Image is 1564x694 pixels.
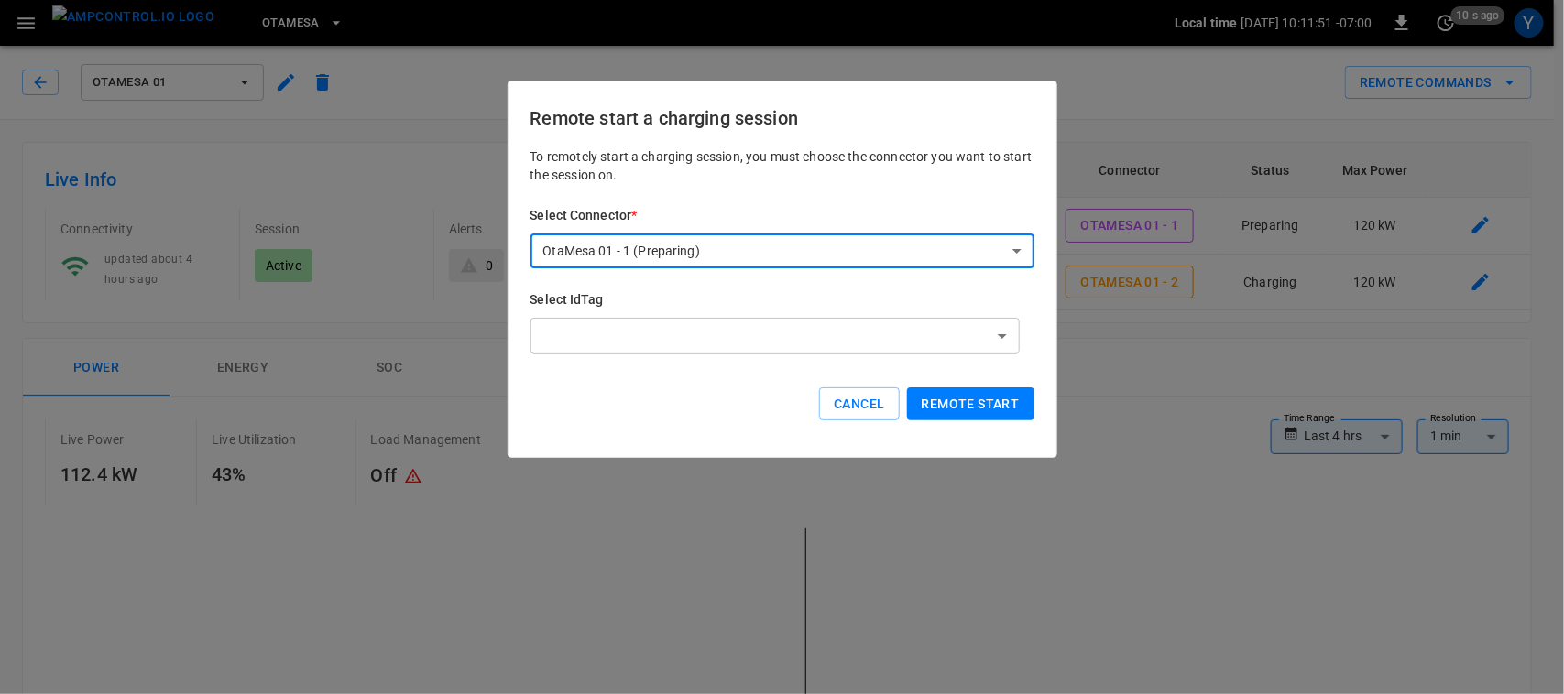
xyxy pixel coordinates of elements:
h6: Select IdTag [530,290,1034,310]
button: Remote start [907,387,1034,421]
p: To remotely start a charging session, you must choose the connector you want to start the session... [530,147,1034,184]
div: OtaMesa 01 - 1 (Preparing) [530,233,1034,268]
button: Cancel [819,387,899,421]
h6: Remote start a charging session [530,103,1034,133]
h6: Select Connector [530,206,1034,226]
